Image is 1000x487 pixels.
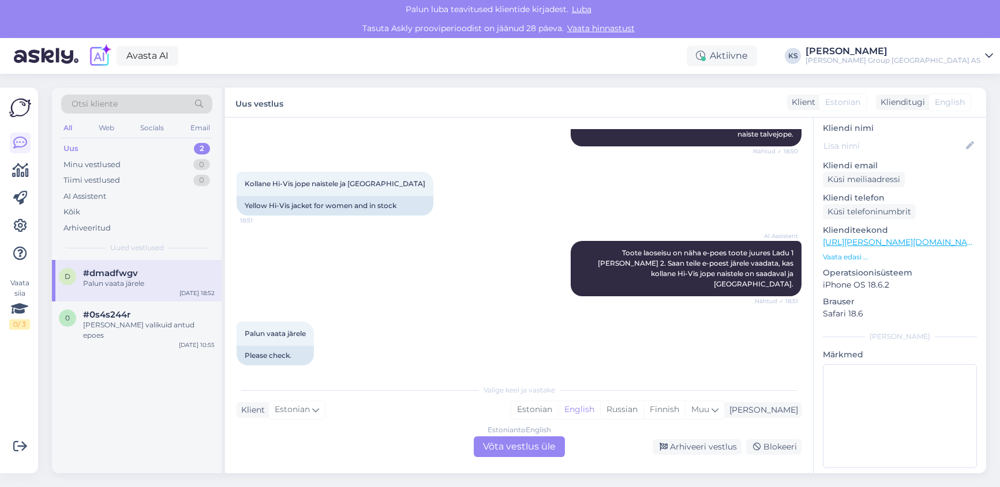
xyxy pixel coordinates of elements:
span: Kollane Hi-Vis jope naistele ja [GEOGRAPHIC_DATA] [245,179,425,188]
p: Safari 18.6 [823,308,977,320]
div: 2 [194,143,210,154]
span: 18:51 [240,216,283,225]
span: #0s4s244r [83,309,130,320]
div: Tiimi vestlused [63,175,120,186]
span: Estonian [275,403,310,416]
div: Estonian to English [488,425,551,435]
div: Klient [237,404,265,416]
div: All [61,120,74,135]
p: Kliendi telefon [823,192,977,204]
div: Klient [787,96,815,108]
a: Avasta AI [117,46,178,66]
div: [PERSON_NAME] [823,331,977,342]
a: [PERSON_NAME][PERSON_NAME] Group [GEOGRAPHIC_DATA] AS [806,47,993,65]
div: Estonian [511,401,558,418]
span: 18:52 [240,366,283,375]
span: Nähtud ✓ 18:51 [755,297,798,305]
div: 0 [193,175,210,186]
div: Socials [138,120,166,135]
img: explore-ai [88,44,112,68]
div: Yellow Hi-Vis jacket for women and in stock [237,196,433,216]
div: [PERSON_NAME] valikuid antud epoes [83,320,215,341]
div: Küsi telefoninumbrit [823,204,916,220]
div: Kõik [63,206,80,218]
span: Estonian [825,96,860,108]
p: Brauser [823,296,977,308]
div: Arhiveeri vestlus [653,439,741,455]
p: iPhone OS 18.6.2 [823,279,977,291]
span: d [65,272,70,281]
div: Valige keel ja vastake [237,385,802,395]
span: Luba [568,4,595,14]
label: Uus vestlus [235,95,283,110]
span: Muu [691,404,709,414]
input: Lisa nimi [823,139,964,152]
div: [DATE] 18:52 [179,289,215,297]
div: Minu vestlused [63,159,121,171]
div: Email [188,120,212,135]
img: Askly Logo [9,97,31,119]
div: [PERSON_NAME] [806,47,980,56]
div: KS [785,48,801,64]
p: Märkmed [823,349,977,361]
span: Palun vaata järele [245,329,306,338]
p: Klienditeekond [823,224,977,236]
p: Operatsioonisüsteem [823,267,977,279]
a: Vaata hinnastust [564,23,638,33]
div: Please check. [237,346,314,365]
div: Küsi meiliaadressi [823,172,905,187]
div: Palun vaata järele [83,278,215,289]
span: Otsi kliente [72,98,118,110]
div: AI Assistent [63,191,106,202]
div: Finnish [643,401,685,418]
span: #dmadfwgv [83,268,138,278]
div: Uus [63,143,78,154]
div: Arhiveeritud [63,222,111,234]
div: [PERSON_NAME] [725,404,798,416]
div: Blokeeri [746,439,802,455]
div: Aktiivne [687,46,757,66]
span: 0 [65,314,70,322]
p: Kliendi email [823,160,977,172]
a: [URL][PERSON_NAME][DOMAIN_NAME] [823,237,982,247]
div: Web [96,120,117,135]
div: 0 [193,159,210,171]
p: Kliendi nimi [823,122,977,134]
div: [DATE] 10:55 [179,341,215,349]
div: Klienditugi [876,96,925,108]
span: Nähtud ✓ 18:50 [753,147,798,156]
span: Uued vestlused [110,243,164,253]
div: 0 / 3 [9,319,30,330]
div: Russian [600,401,643,418]
div: Võta vestlus üle [474,436,565,457]
span: English [935,96,965,108]
div: Vaata siia [9,278,30,330]
p: Vaata edasi ... [823,252,977,262]
span: Toote laoseisu on näha e-poes toote juures Ladu 1 [PERSON_NAME] 2. Saan teile e-poest järele vaad... [598,248,795,288]
div: English [558,401,600,418]
span: AI Assistent [755,232,798,240]
div: [PERSON_NAME] Group [GEOGRAPHIC_DATA] AS [806,56,980,65]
